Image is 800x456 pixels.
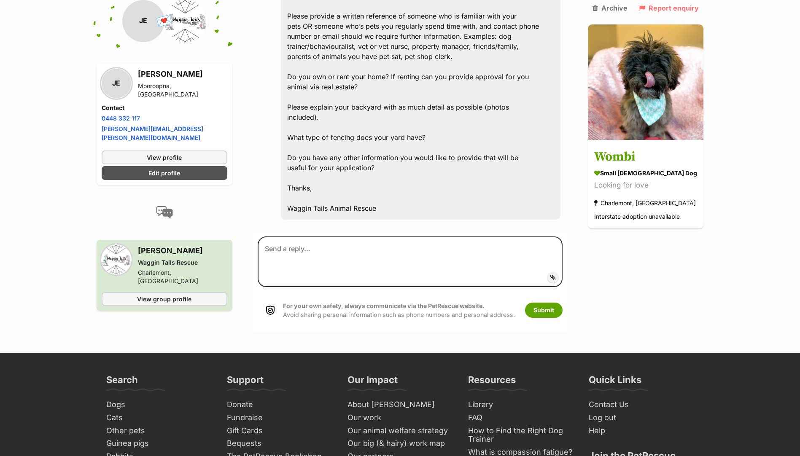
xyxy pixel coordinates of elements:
[588,142,703,229] a: Wombi small [DEMOGRAPHIC_DATA] Dog Looking for love Charlemont, [GEOGRAPHIC_DATA] Interstate adop...
[283,301,515,319] p: Avoid sharing personal information such as phone numbers and personal address.
[594,148,697,167] h3: Wombi
[585,424,698,437] a: Help
[103,411,215,424] a: Cats
[283,302,485,309] strong: For your own safety, always communicate via the PetRescue website.
[103,424,215,437] a: Other pets
[589,374,641,391] h3: Quick Links
[594,169,697,178] div: small [DEMOGRAPHIC_DATA] Dog
[227,374,264,391] h3: Support
[102,244,131,274] img: Waggin Tails Rescue profile pic
[224,424,336,437] a: Gift Cards
[147,153,182,161] span: View profile
[593,4,628,12] a: Archive
[344,411,456,424] a: Our work
[103,437,215,450] a: Guinea pigs
[344,437,456,450] a: Our big (& hairy) work map
[138,268,227,285] div: Charlemont, [GEOGRAPHIC_DATA]
[102,150,227,164] a: View profile
[468,374,516,391] h3: Resources
[465,398,577,411] a: Library
[137,294,191,303] span: View group profile
[138,258,227,266] div: Waggin Tails Rescue
[138,68,227,80] h3: [PERSON_NAME]
[224,411,336,424] a: Fundraise
[224,437,336,450] a: Bequests
[155,12,174,30] span: 💌
[344,398,456,411] a: About [PERSON_NAME]
[594,198,696,209] div: Charlemont, [GEOGRAPHIC_DATA]
[156,206,173,218] img: conversation-icon-4a6f8262b818ee0b60e3300018af0b2d0b884aa5de6e9bcb8d3d4eeb1a70a7c4.svg
[344,424,456,437] a: Our animal welfare strategy
[102,166,227,180] a: Edit profile
[594,180,697,191] div: Looking for love
[465,411,577,424] a: FAQ
[585,398,698,411] a: Contact Us
[525,303,563,318] button: Submit
[585,411,698,424] a: Log out
[347,374,398,391] h3: Our Impact
[148,168,180,177] span: Edit profile
[138,244,227,256] h3: [PERSON_NAME]
[102,125,203,141] a: [PERSON_NAME][EMAIL_ADDRESS][PERSON_NAME][DOMAIN_NAME]
[465,424,577,446] a: How to Find the Right Dog Trainer
[588,24,703,140] img: Wombi
[102,292,227,306] a: View group profile
[102,68,131,98] div: JE
[103,398,215,411] a: Dogs
[638,4,699,12] a: Report enquiry
[224,398,336,411] a: Donate
[106,374,138,391] h3: Search
[102,114,140,121] a: 0448 332 117
[594,213,680,220] span: Interstate adoption unavailable
[102,103,227,112] h4: Contact
[138,81,227,98] div: Mooroopna, [GEOGRAPHIC_DATA]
